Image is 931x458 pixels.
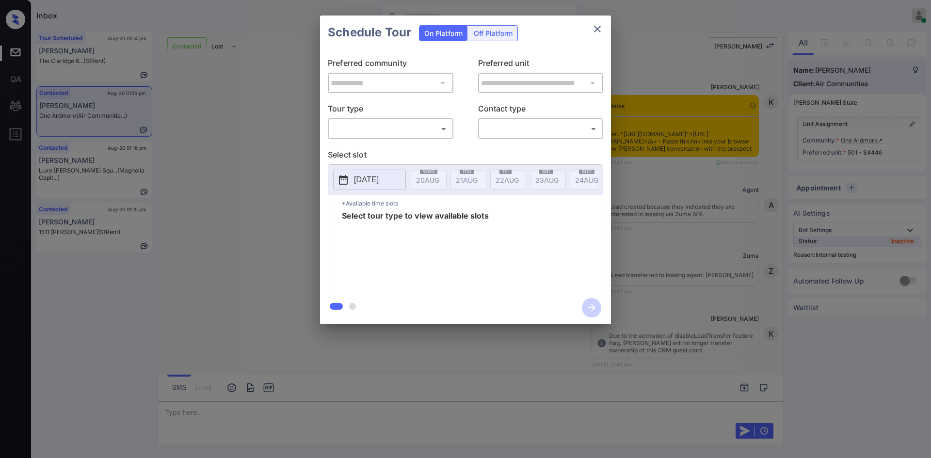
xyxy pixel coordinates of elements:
p: Preferred community [328,57,453,73]
div: On Platform [419,26,467,41]
p: *Available time slots [342,195,603,212]
p: Contact type [478,103,604,118]
button: [DATE] [333,170,406,190]
p: Select slot [328,149,603,164]
p: Tour type [328,103,453,118]
span: Select tour type to view available slots [342,212,489,289]
button: close [588,19,607,39]
p: Preferred unit [478,57,604,73]
p: [DATE] [354,174,379,186]
div: Off Platform [469,26,517,41]
h2: Schedule Tour [320,16,419,49]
